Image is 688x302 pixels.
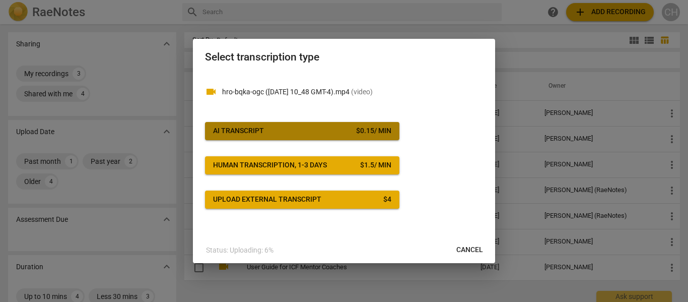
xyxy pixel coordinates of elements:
[448,241,491,259] button: Cancel
[360,160,391,170] div: $ 1.5 / min
[383,195,391,205] div: $ 4
[205,51,483,64] h2: Select transcription type
[351,88,373,96] span: ( video )
[222,87,483,97] p: hro-bqka-ogc (2025-09-25 10_48 GMT-4).mp4(video)
[456,245,483,255] span: Cancel
[205,122,399,140] button: AI Transcript$0.15/ min
[213,160,327,170] div: Human transcription, 1-3 days
[206,245,273,256] p: Status: Uploading: 6%
[213,126,264,136] div: AI Transcript
[205,86,217,98] span: videocam
[356,126,391,136] div: $ 0.15 / min
[213,195,321,205] div: Upload external transcript
[205,156,399,174] button: Human transcription, 1-3 days$1.5/ min
[205,191,399,209] button: Upload external transcript$4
